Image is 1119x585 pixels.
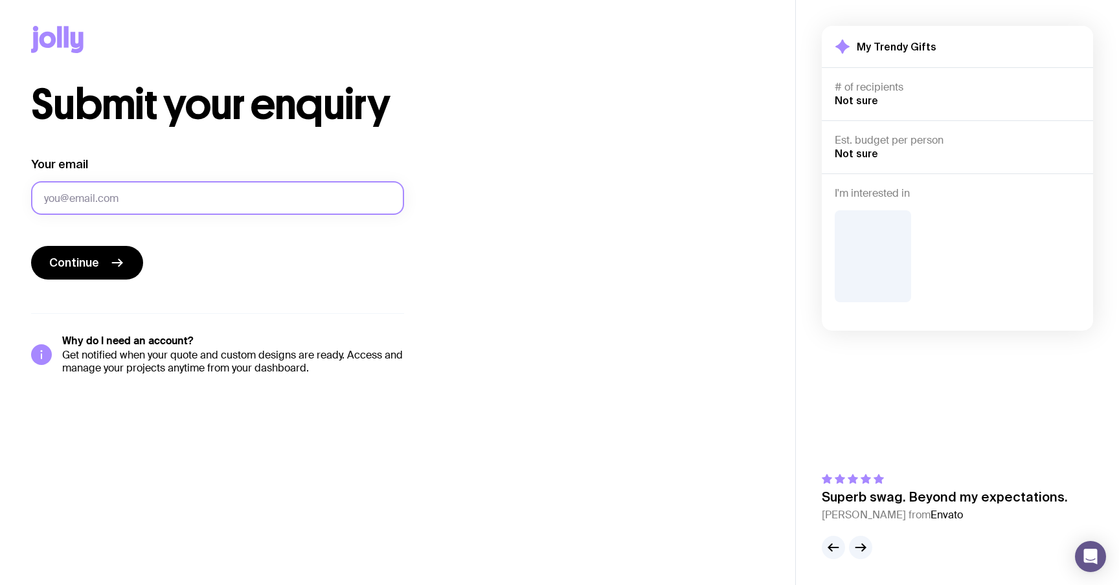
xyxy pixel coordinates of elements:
[822,489,1068,505] p: Superb swag. Beyond my expectations.
[857,40,936,53] h2: My Trendy Gifts
[62,349,404,375] p: Get notified when your quote and custom designs are ready. Access and manage your projects anytim...
[31,84,466,126] h1: Submit your enquiry
[62,335,404,348] h5: Why do I need an account?
[835,81,1080,94] h4: # of recipients
[49,255,99,270] span: Continue
[31,157,88,172] label: Your email
[835,94,878,106] span: Not sure
[31,181,404,215] input: you@email.com
[822,507,1068,523] cite: [PERSON_NAME] from
[931,508,963,522] span: Envato
[835,148,878,159] span: Not sure
[835,187,1080,200] h4: I'm interested in
[31,246,143,280] button: Continue
[1075,541,1106,572] div: Open Intercom Messenger
[835,134,1080,147] h4: Est. budget per person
